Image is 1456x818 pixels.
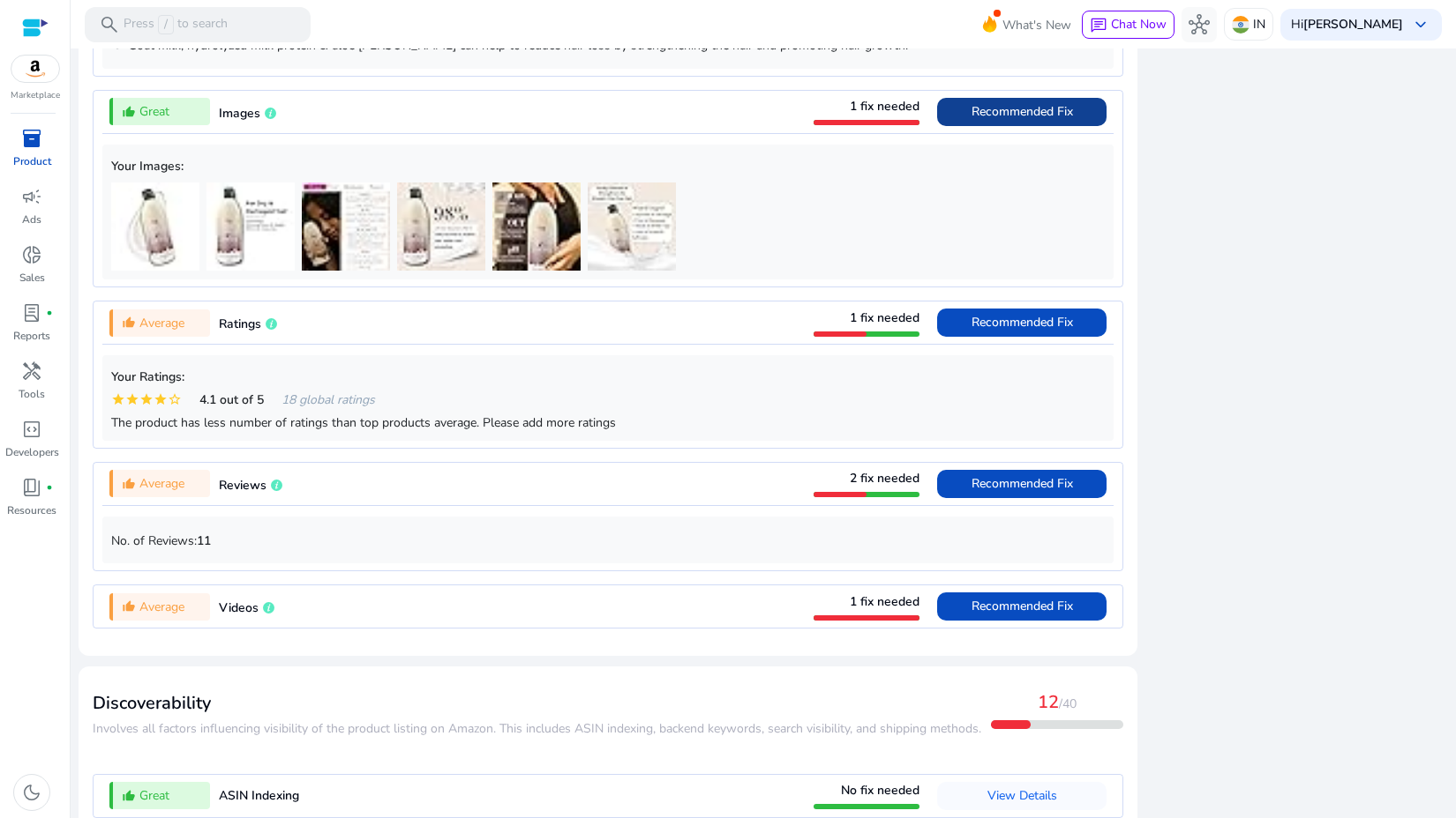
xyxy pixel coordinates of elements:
span: fiber_manual_record [46,309,53,316]
span: Recommended Fix [972,103,1073,120]
img: 517l5nJ+a7L._SS40_.jpg [302,182,390,271]
button: Recommended Fix [937,592,1107,621]
span: donut_small [21,244,42,265]
p: Product [13,153,51,169]
h3: Discoverability [93,693,981,714]
p: Press to search [124,15,228,34]
span: Great [139,102,169,121]
p: Resources [7,502,56,518]
mat-icon: star [154,392,168,406]
span: 2 fix needed [850,470,919,487]
button: Recommended Fix [937,470,1107,498]
button: Recommended Fix [937,98,1107,126]
mat-icon: thumb_up_alt [122,599,136,613]
span: Chat Now [1111,16,1167,33]
span: keyboard_arrow_down [1410,14,1431,35]
mat-icon: thumb_up_alt [122,789,136,803]
b: [PERSON_NAME] [1303,16,1403,33]
span: chat [1090,17,1107,34]
span: dark_mode [21,782,42,803]
button: View Details [937,782,1107,810]
span: lab_profile [21,302,42,323]
span: Recommended Fix [972,314,1073,331]
button: chatChat Now [1082,11,1175,39]
span: Great [139,786,169,805]
span: handyman [21,361,42,382]
span: 1 fix needed [850,593,919,610]
span: book_4 [21,477,42,498]
mat-icon: star [111,392,125,406]
img: amazon.svg [11,56,59,82]
span: Average [139,474,184,493]
span: Average [139,314,184,332]
span: What's New [1002,10,1071,41]
span: Ratings [219,316,261,332]
h5: Your Ratings: [111,370,1105,385]
span: 4.1 out of 5 [199,390,264,409]
h5: Your Images: [111,160,1105,175]
span: ASIN Indexing [219,787,299,804]
span: View Details [987,787,1057,804]
span: campaign [21,186,42,207]
span: / [158,15,174,34]
img: in.svg [1232,16,1250,33]
span: 18 global ratings [281,390,375,409]
span: Images [219,105,260,122]
mat-icon: star [125,392,139,406]
span: 1 fix needed [850,309,919,326]
img: 31k3T1yDMPL._SS40_.jpg [111,182,199,271]
span: ​​Involves all factors influencing visibility of the product listing on Amazon. This includes ASI... [93,720,981,737]
img: 41L8Q+7FmbL._SS40_.jpg [397,182,485,271]
span: Recommended Fix [972,598,1073,614]
p: No. of Reviews: [111,532,1105,550]
div: The product has less number of ratings than top products average. Please add more ratings [111,413,1105,432]
span: inventory_2 [21,128,42,149]
span: Videos [219,599,259,616]
button: Recommended Fix [937,309,1107,337]
span: fiber_manual_record [46,484,53,491]
span: No fix needed [841,782,919,799]
span: Recommended Fix [972,475,1073,492]
span: 1 fix needed [850,98,919,115]
mat-icon: thumb_up_alt [122,105,136,119]
p: Hi [1291,19,1403,31]
img: 31H9UG27zAL._SS40_.jpg [206,182,295,271]
p: Reports [13,328,50,344]
p: Marketplace [11,89,60,102]
span: /40 [1059,695,1077,712]
b: 11 [197,532,211,549]
p: Developers [5,444,59,460]
span: Average [139,598,184,616]
span: hub [1189,14,1210,35]
mat-icon: star [139,392,154,406]
span: Goat milk, hydrolyzed milk protein & aloe [PERSON_NAME] can help to reduce hair loss by strengthe... [128,37,908,54]
p: Sales [19,270,45,286]
p: IN [1253,9,1265,40]
p: Ads [22,212,41,227]
span: search [99,14,120,35]
img: 41vJ9T5HBKL._SS40_.jpg [588,182,676,271]
span: 12 [1038,690,1059,714]
span: Reviews [219,477,266,494]
mat-icon: thumb_up_alt [122,316,136,330]
mat-icon: thumb_up_alt [122,477,136,491]
p: Tools [19,386,45,402]
mat-icon: star_border [168,392,182,406]
button: hub [1182,7,1217,42]
span: code_blocks [21,419,42,440]
img: 41z8u4-L+JL._SS40_.jpg [492,182,581,271]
